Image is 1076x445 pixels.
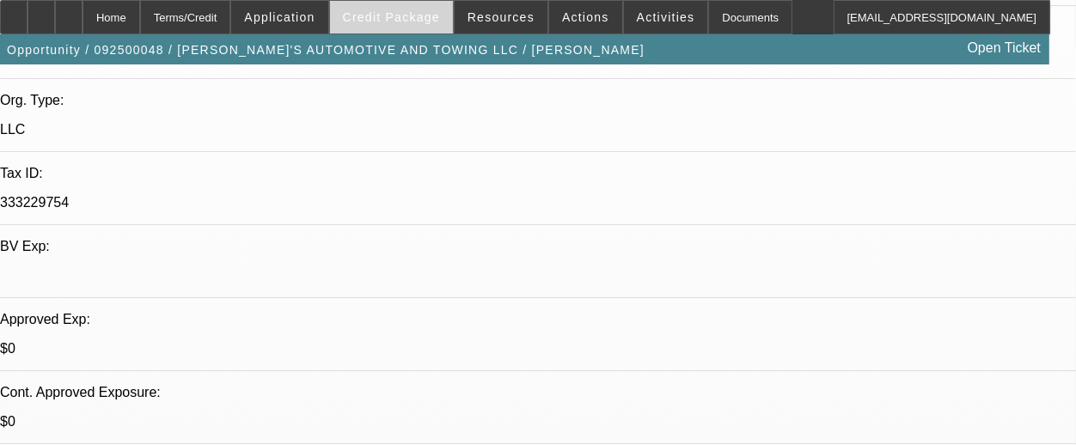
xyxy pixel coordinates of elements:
button: Credit Package [330,1,453,34]
span: Credit Package [343,10,440,24]
button: Activities [624,1,708,34]
span: Actions [562,10,609,24]
span: Activities [637,10,695,24]
button: Application [231,1,327,34]
span: Opportunity / 092500048 / [PERSON_NAME]'S AUTOMOTIVE AND TOWING LLC / [PERSON_NAME] [7,43,645,57]
button: Actions [549,1,622,34]
span: Application [244,10,315,24]
a: Open Ticket [961,34,1048,63]
button: Resources [455,1,547,34]
span: Resources [468,10,535,24]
